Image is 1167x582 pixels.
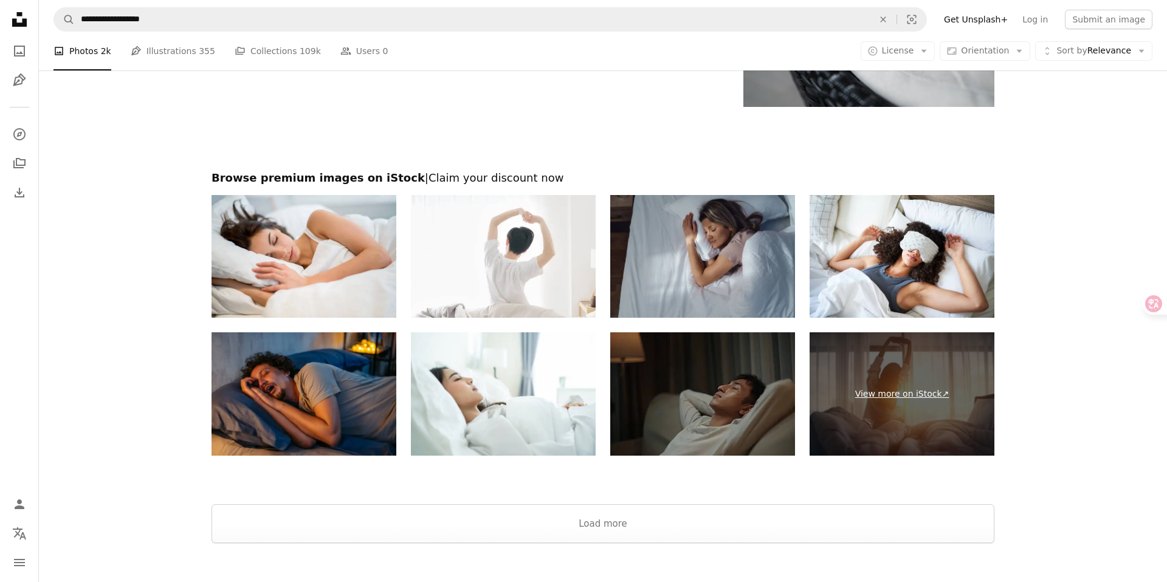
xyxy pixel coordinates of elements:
span: | Claim your discount now [425,171,564,184]
button: Language [7,521,32,546]
a: Collections 109k [235,32,321,70]
button: Visual search [897,8,926,31]
button: Search Unsplash [54,8,75,31]
img: Woman sleeping at home [212,195,396,318]
a: Get Unsplash+ [937,10,1015,29]
img: Woman Relaxing in a Comfortable Bedroom with a Sleep Mask on a White Pillow [810,195,994,318]
button: Clear [870,8,897,31]
button: Menu [7,550,32,575]
span: 109k [300,44,321,58]
img: Asian man resting on sofa at night. [610,332,795,456]
span: 0 [382,44,388,58]
a: Explore [7,122,32,146]
a: Home — Unsplash [7,7,32,34]
a: Log in / Sign up [7,492,32,516]
img: Asian beautiful comfort girl in pajamas get up from sleep in bedroom. Attractive young woman lyin... [411,332,596,456]
span: License [882,46,914,55]
img: A man wakes up and stretches [411,195,596,318]
a: Illustrations 355 [131,32,215,70]
a: Log in [1015,10,1055,29]
span: 355 [199,44,215,58]
span: Orientation [961,46,1009,55]
a: Illustrations [7,68,32,92]
a: Download History [7,180,32,205]
a: Users 0 [340,32,388,70]
span: Sort by [1056,46,1087,55]
form: Find visuals sitewide [53,7,927,32]
button: License [861,41,935,61]
button: Load more [212,504,994,543]
span: Relevance [1056,45,1131,57]
a: Photos [7,39,32,63]
a: Collections [7,151,32,176]
button: Sort byRelevance [1035,41,1152,61]
button: Orientation [940,41,1030,61]
h2: Browse premium images on iStock [212,171,994,185]
img: Mid-Adult Man Snoring In The Bed At Night [212,332,396,456]
a: View more on iStock↗ [810,332,994,456]
img: Relaxed woman taking a nap in a bed. [610,195,795,318]
button: Submit an image [1065,10,1152,29]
